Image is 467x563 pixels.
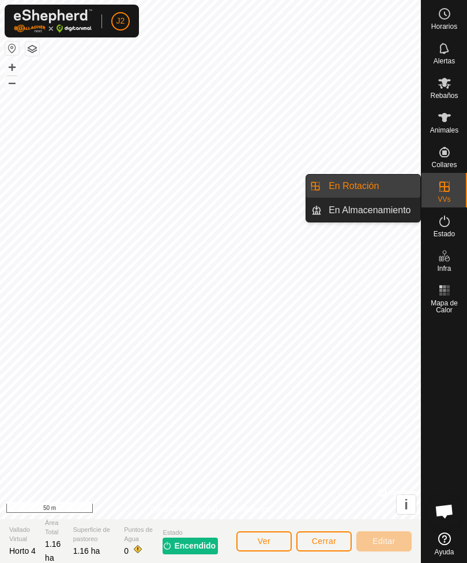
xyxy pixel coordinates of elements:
span: Vallado Virtual [9,525,36,544]
span: Horto 4 [9,546,36,556]
span: Área Total [45,518,64,537]
span: Cerrar [312,536,337,546]
button: + [5,61,19,74]
span: Superficie de pastoreo [73,525,115,544]
li: En Almacenamiento [306,199,420,222]
button: Editar [356,531,412,551]
span: Ver [258,536,271,546]
span: Animales [430,127,458,134]
button: – [5,75,19,89]
img: encender [163,541,172,550]
a: Política de Privacidad [151,504,217,515]
span: Editar [372,536,396,546]
span: Rebaños [430,92,458,99]
span: Estado [434,231,455,237]
span: Ayuda [435,549,454,556]
span: Puntos de Agua [124,525,153,544]
span: J2 [116,15,125,27]
button: Capas del Mapa [25,42,39,56]
a: Ayuda [421,528,467,560]
span: En Rotación [329,179,379,193]
span: i [404,497,408,512]
img: Logo Gallagher [14,9,92,33]
li: En Rotación [306,175,420,198]
a: En Almacenamiento [322,199,420,222]
button: Ver [236,531,292,551]
span: 0 [124,546,129,556]
a: En Rotación [322,175,420,198]
button: Restablecer Mapa [5,41,19,55]
span: Horarios [431,23,457,30]
span: VVs [438,196,450,203]
a: Chat abierto [427,494,462,528]
span: Collares [431,161,457,168]
span: 1.16 ha [45,539,61,562]
button: Cerrar [296,531,352,551]
button: i [397,495,416,514]
span: Infra [437,265,451,272]
span: Alertas [434,58,455,65]
span: En Almacenamiento [329,203,410,217]
span: 1.16 ha [73,546,100,556]
span: Mapa de Calor [424,300,464,313]
span: Encendido [174,540,216,552]
a: Contáctenos [231,504,270,515]
span: Estado [163,528,218,538]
